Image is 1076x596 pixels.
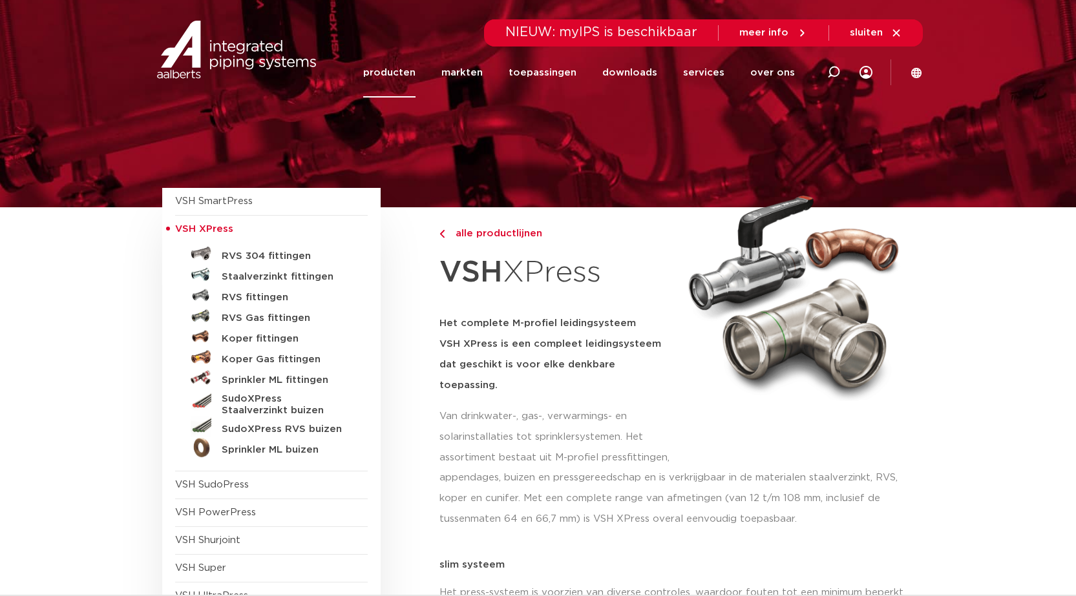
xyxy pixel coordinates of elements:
[175,535,240,545] a: VSH Shurjoint
[222,393,350,416] h5: SudoXPress Staalverzinkt buizen
[850,27,902,39] a: sluiten
[739,27,808,39] a: meer info
[683,48,724,98] a: services
[222,375,350,386] h5: Sprinkler ML fittingen
[222,354,350,365] h5: Koper Gas fittingen
[363,48,795,98] nav: Menu
[439,230,445,238] img: chevron-right.svg
[222,424,350,435] h5: SudoXPress RVS buizen
[222,444,350,456] h5: Sprinkler ML buizen
[439,560,914,570] p: slim systeem
[175,264,368,285] a: Staalverzinkt fittingen
[175,508,256,517] a: VSH PowerPress
[175,305,368,326] a: RVS Gas fittingen
[175,196,253,206] a: VSH SmartPress
[363,48,416,98] a: producten
[175,563,226,573] a: VSH Super
[439,226,673,241] a: alle productlijnen
[602,48,657,98] a: downloads
[739,28,788,37] span: meer info
[175,285,368,305] a: RVS fittingen
[175,480,249,489] a: VSH SudoPress
[222,251,350,262] h5: RVS 304 fittingen
[175,437,368,458] a: Sprinkler ML buizen
[175,367,368,388] a: Sprinkler ML fittingen
[439,248,673,298] h1: XPress
[222,292,350,303] h5: RVS fittingen
[175,388,368,416] a: SudoXPress Staalverzinkt buizen
[439,468,914,529] p: appendages, buizen en pressgereedschap en is verkrijgbaar in de materialen staalverzinkt, RVS, ko...
[439,258,503,287] strong: VSH
[175,347,368,367] a: Koper Gas fittingen
[175,243,368,264] a: RVS 304 fittingen
[175,326,368,347] a: Koper fittingen
[441,48,483,98] a: markten
[439,406,673,468] p: Van drinkwater-, gas-, verwarmings- en solarinstallaties tot sprinklersystemen. Het assortiment b...
[505,26,697,39] span: NIEUW: myIPS is beschikbaar
[750,48,795,98] a: over ons
[222,271,350,283] h5: Staalverzinkt fittingen
[175,224,233,234] span: VSH XPress
[175,416,368,437] a: SudoXPress RVS buizen
[222,313,350,324] h5: RVS Gas fittingen
[448,229,542,238] span: alle productlijnen
[850,28,883,37] span: sluiten
[509,48,576,98] a: toepassingen
[439,313,673,396] h5: Het complete M-profiel leidingsysteem VSH XPress is een compleet leidingsysteem dat geschikt is v...
[222,333,350,345] h5: Koper fittingen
